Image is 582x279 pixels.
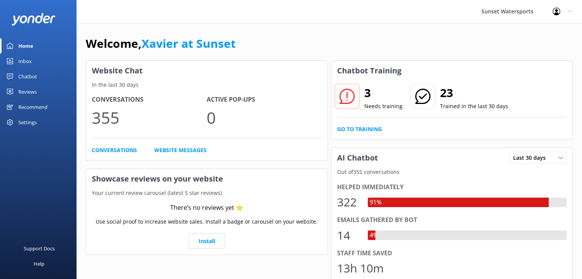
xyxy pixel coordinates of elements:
img: yonder-white-logo.png [11,13,55,26]
div: Help [34,256,44,271]
div: Settings [18,115,37,130]
div: Reviews [18,84,37,99]
h4: Active Pop-ups [207,95,321,105]
div: Support Docs [24,241,55,256]
div: 4% [368,230,380,240]
div: 322 [337,193,360,211]
div: 91% [368,198,383,208]
h2: 23 [440,84,508,102]
p: In the last 30 days [86,81,328,89]
div: Recommend [18,99,47,115]
p: Your current review carousel (latest 5 star reviews) [86,189,328,197]
div: 13h 10m [337,259,384,277]
div: Inbox [18,54,32,69]
a: Website Messages [154,146,207,154]
a: Xavier at Sunset [142,36,236,51]
div: 14 [337,226,360,245]
p: Trained in the last 30 days [440,102,508,110]
h3: Chatbot Training [331,61,407,81]
div: Staff time saved [337,248,567,258]
h3: Showcase reviews on your website [86,169,328,189]
h4: Conversations [92,95,207,105]
span: Last 30 days [513,154,550,162]
a: Conversations [92,146,137,154]
h3: Website Chat [86,61,328,81]
div: Home [18,38,33,54]
h2: 3 [364,84,403,102]
a: Install [189,234,225,249]
div: Chatbot [18,69,37,84]
p: Use social proof to increase website sales. Install a badge or carousel on your website. [96,217,318,226]
div: Emails gathered by bot [337,215,567,225]
a: Go to Training [337,125,382,133]
p: Needs training [364,102,403,110]
p: Out of 355 conversations [331,168,573,176]
p: 0 [207,105,321,130]
div: Helped immediately [337,182,567,192]
h3: AI Chatbot [331,148,384,168]
h1: Welcome, [86,34,236,53]
div: There’s no reviews yet ⭐ [170,203,243,213]
p: 355 [92,105,207,130]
